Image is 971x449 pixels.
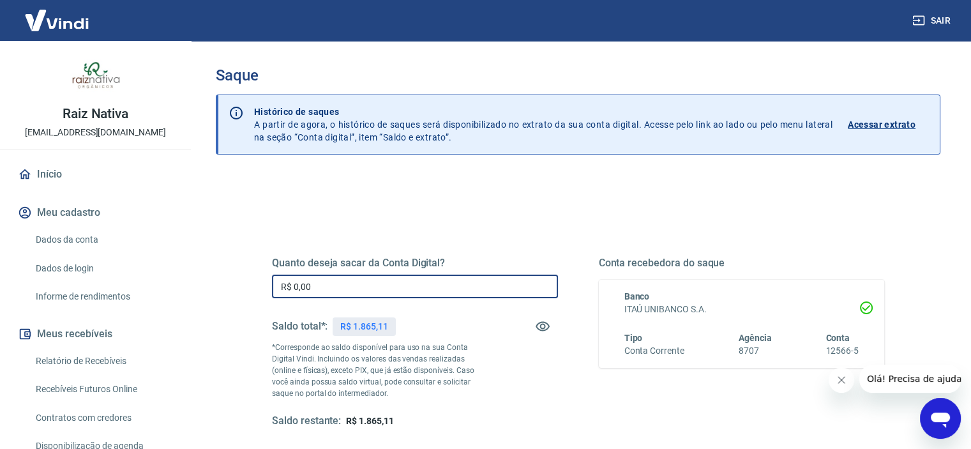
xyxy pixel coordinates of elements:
[31,227,176,253] a: Dados da conta
[31,255,176,282] a: Dados de login
[254,105,832,144] p: A partir de agora, o histórico de saques será disponibilizado no extrato da sua conta digital. Ac...
[340,320,388,333] p: R$ 1.865,11
[829,367,854,393] iframe: Fechar mensagem
[272,415,341,428] h5: Saldo restante:
[910,9,956,33] button: Sair
[63,107,128,121] p: Raiz Nativa
[15,199,176,227] button: Meu cadastro
[25,126,166,139] p: [EMAIL_ADDRESS][DOMAIN_NAME]
[739,333,772,343] span: Agência
[15,160,176,188] a: Início
[31,405,176,431] a: Contratos com credores
[15,320,176,348] button: Meus recebíveis
[31,376,176,402] a: Recebíveis Futuros Online
[825,344,859,358] h6: 12566-5
[739,344,772,358] h6: 8707
[859,365,961,393] iframe: Mensagem da empresa
[31,284,176,310] a: Informe de rendimentos
[216,66,940,84] h3: Saque
[624,291,650,301] span: Banco
[15,1,98,40] img: Vindi
[599,257,885,270] h5: Conta recebedora do saque
[346,416,393,426] span: R$ 1.865,11
[920,398,961,439] iframe: Botão para abrir a janela de mensagens
[624,344,684,358] h6: Conta Corrente
[31,348,176,374] a: Relatório de Recebíveis
[8,9,107,19] span: Olá! Precisa de ajuda?
[272,320,327,333] h5: Saldo total*:
[848,118,915,131] p: Acessar extrato
[624,333,643,343] span: Tipo
[848,105,930,144] a: Acessar extrato
[254,105,832,118] p: Histórico de saques
[272,257,558,270] h5: Quanto deseja sacar da Conta Digital?
[272,342,486,399] p: *Corresponde ao saldo disponível para uso na sua Conta Digital Vindi. Incluindo os valores das ve...
[70,51,121,102] img: e8b8ed4b-e116-4130-a95d-aa8d545129c6.jpeg
[624,303,859,316] h6: ITAÚ UNIBANCO S.A.
[825,333,850,343] span: Conta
